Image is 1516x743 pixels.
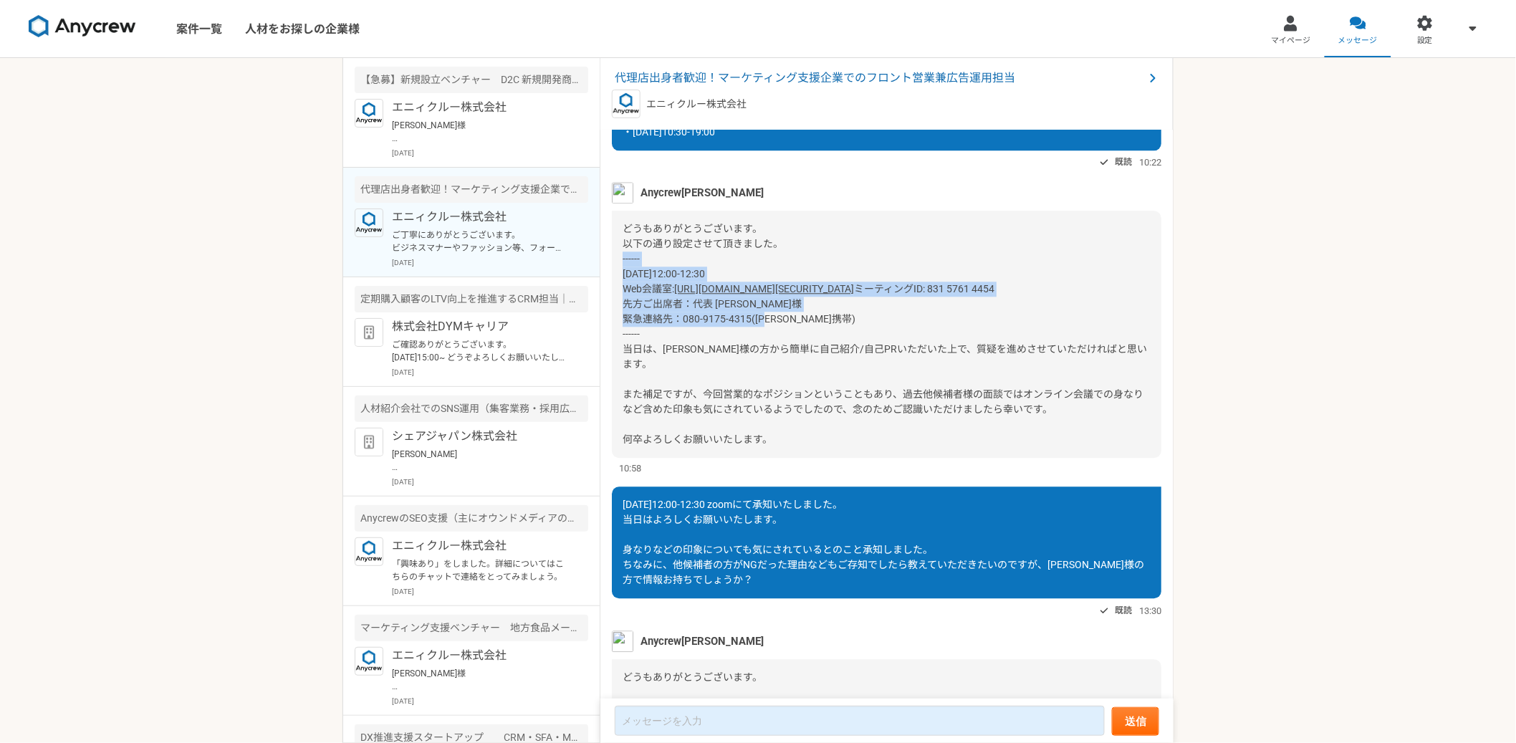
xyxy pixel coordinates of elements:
img: default_org_logo-42cde973f59100197ec2c8e796e4974ac8490bb5b08a0eb061ff975e4574aa76.png [355,318,383,347]
span: ミーティングID: 831 5761 4454 先方ご出席者：代表 [PERSON_NAME]様 緊急連絡先：080-9175-4315([PERSON_NAME]携帯) ------ 当日は、... [623,283,1147,445]
p: シェアジャパン株式会社 [392,428,569,445]
span: [DATE]12:00-12:30 zoomにて承知いたしました。 当日はよろしくお願いいたします。 身なりなどの印象についても気にされているとのこと承知しました。 ちなみに、他候補者の方がNG... [623,499,1144,585]
img: default_org_logo-42cde973f59100197ec2c8e796e4974ac8490bb5b08a0eb061ff975e4574aa76.png [355,428,383,456]
p: [DATE] [392,586,588,597]
img: 8DqYSo04kwAAAAASUVORK5CYII= [29,15,136,38]
div: AnycrewのSEO支援（主にオウンドメディアの強化） [355,505,588,532]
span: 10:22 [1139,155,1161,169]
span: 早速ありがとうございます。 スケジュールについても承知いたしました。 下記で調整できますと幸いです。 よろしくお願いいたします。 ・[DATE]18:00-20:00 ・[DATE]10:00-... [623,21,822,138]
div: 定期購入顧客のLTV向上を推進するCRM担当｜週3〜5日稼働 [355,286,588,312]
span: 既読 [1115,153,1132,171]
p: [DATE] [392,367,588,378]
div: 代理店出身者歓迎！マーケティング支援企業でのフロント営業兼広告運用担当 [355,176,588,203]
p: エニィクルー株式会社 [392,208,569,226]
img: logo_text_blue_01.png [355,208,383,237]
p: [DATE] [392,476,588,487]
p: エニィクルー株式会社 [392,99,569,116]
img: naoya%E3%81%AE%E3%82%B3%E3%83%92%E3%82%9A%E3%83%BC.jpeg [612,631,633,652]
img: naoya%E3%81%AE%E3%82%B3%E3%83%92%E3%82%9A%E3%83%BC.jpeg [612,182,633,203]
span: 13:30 [1139,604,1161,618]
span: 10:58 [619,461,641,475]
p: [DATE] [392,696,588,706]
span: Anycrew[PERSON_NAME] [641,185,764,201]
p: エニィクルー株式会社 [392,647,569,664]
p: 株式会社DYMキャリア [392,318,569,335]
span: 既読 [1115,602,1132,619]
img: logo_text_blue_01.png [612,90,641,118]
p: ご丁寧にありがとうございます。 ビジネスマナーやファッション等、フォーマルな方がお好みということですね。 参考にさせていただきます。 当日は、よろしくお願いいたします。 [392,229,569,254]
span: 設定 [1417,35,1433,47]
p: ご確認ありがとうございます。 [DATE]15:00~ どうぞよろしくお願いいたします。 [PERSON_NAME] [392,338,569,364]
p: エニィクルー株式会社 [646,97,747,112]
p: [DATE] [392,257,588,268]
a: [URL][DOMAIN_NAME][SECURITY_DATA] [674,283,854,294]
p: [DATE] [392,148,588,158]
img: logo_text_blue_01.png [355,537,383,566]
span: 代理店出身者歓迎！マーケティング支援企業でのフロント営業兼広告運用担当 [615,69,1144,87]
span: どうもありがとうございます。 以下の通り設定させて頂きました。 ------ [DATE]12:00-12:30 Web会議室: [623,223,783,294]
div: 【急募】新規設立ベンチャー D2C 新規開発商品（美容/健康食品）のマーケター [355,67,588,93]
img: logo_text_blue_01.png [355,99,383,128]
div: 人材紹介会社でのSNS運用（集客業務・採用広報業務） [355,396,588,422]
button: 送信 [1112,707,1159,736]
span: Anycrew[PERSON_NAME] [641,633,764,649]
p: [PERSON_NAME] お世話になっております。 職務経歴書のご提出ありがとうございます。 本日はよろしくお願いします。 [392,448,569,474]
img: logo_text_blue_01.png [355,647,383,676]
span: メッセージ [1338,35,1378,47]
p: エニィクルー株式会社 [392,537,569,555]
p: [PERSON_NAME]様 お世話になっております。 会社運営者NGとのこと承知いたしました。 別件の相談がございましたら、またご連絡いただけますと幸いです。 今後ともどうぞよろしくお願いいた... [392,667,569,693]
p: [PERSON_NAME]様 ご対応ありがとうございます。 理想は96h（週3）稼働ですが、128h（週4）までなら許容です！ [392,119,569,145]
span: マイページ [1271,35,1310,47]
div: マーケティング支援ベンチャー 地方食品メーカーのEC/SNS支援（マーケター） [355,615,588,641]
p: 「興味あり」をしました。詳細についてはこちらのチャットで連絡をとってみましょう。 [392,557,569,583]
